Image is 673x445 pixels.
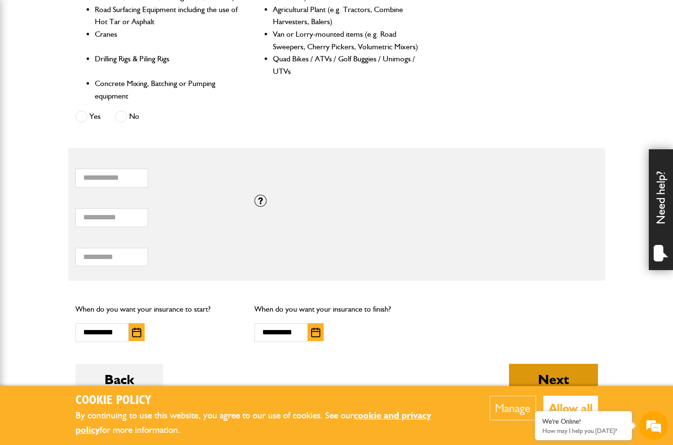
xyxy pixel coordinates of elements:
p: By continuing to use this website, you agree to our use of cookies. See our for more information. [75,408,460,438]
button: Allow all [543,396,598,420]
h2: Cookie Policy [75,393,460,408]
textarea: Type your message and hit 'Enter' [13,175,177,289]
li: Drilling Rigs & Piling Rigs [95,53,241,77]
button: Next [509,364,598,395]
label: No [115,111,139,123]
p: When do you want your insurance to start? [75,303,240,316]
button: Back [75,364,163,395]
em: Start Chat [132,298,176,311]
li: Concrete Mixing, Batching or Pumping equipment [95,77,241,102]
div: We're Online! [542,417,625,426]
a: cookie and privacy policy [75,410,431,436]
div: Minimize live chat window [159,5,182,28]
li: Agricultural Plant (e.g. Tractors, Combine Harvesters, Balers) [273,3,419,28]
img: Choose date [132,328,141,337]
li: Van or Lorry-mounted items (e.g. Road Sweepers, Cherry Pickers, Volumetric Mixers) [273,28,419,53]
label: Yes [75,111,101,123]
p: When do you want your insurance to finish? [254,303,419,316]
li: Road Surfacing Equipment including the use of Hot Tar or Asphalt [95,3,241,28]
li: Quad Bikes / ATVs / Golf Buggies / Unimogs / UTVs [273,53,419,77]
button: Manage [490,396,536,420]
p: How may I help you today? [542,427,625,434]
li: Cranes [95,28,241,53]
img: d_20077148190_company_1631870298795_20077148190 [16,54,41,67]
div: Chat with us now [50,54,163,67]
input: Enter your phone number [13,146,177,168]
input: Enter your email address [13,118,177,139]
input: Enter your last name [13,89,177,111]
img: Choose date [311,328,320,337]
div: Need help? [649,149,673,270]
